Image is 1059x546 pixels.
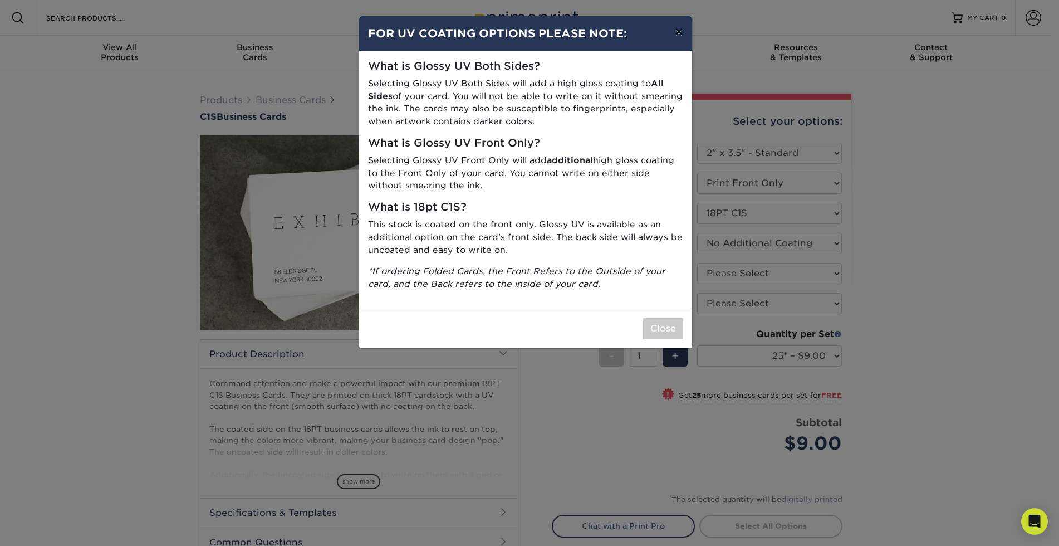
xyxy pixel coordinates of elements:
[368,201,683,214] h5: What is 18pt C1S?
[368,60,683,73] h5: What is Glossy UV Both Sides?
[368,25,683,42] h4: FOR UV COATING OPTIONS PLEASE NOTE:
[1021,508,1048,535] div: Open Intercom Messenger
[643,318,683,339] button: Close
[368,154,683,192] p: Selecting Glossy UV Front Only will add high gloss coating to the Front Only of your card. You ca...
[368,218,683,256] p: This stock is coated on the front only. Glossy UV is available as an additional option on the car...
[666,16,692,47] button: ×
[368,77,683,128] p: Selecting Glossy UV Both Sides will add a high gloss coating to of your card. You will not be abl...
[368,266,665,289] i: *If ordering Folded Cards, the Front Refers to the Outside of your card, and the Back refers to t...
[368,137,683,150] h5: What is Glossy UV Front Only?
[368,78,664,101] strong: All Sides
[547,155,593,165] strong: additional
